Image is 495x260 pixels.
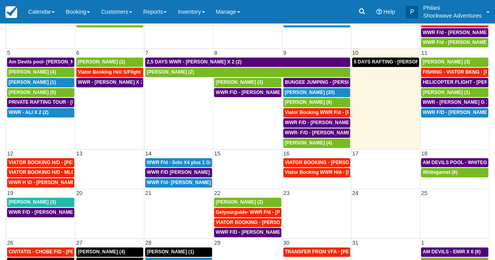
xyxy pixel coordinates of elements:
a: [PERSON_NAME] (2) [214,198,281,207]
span: 30 [283,240,290,246]
a: Viator Booking WWR H/d - [PERSON_NAME] X 4 (4) [283,168,350,177]
a: WWR - [PERSON_NAME] G X 1 (1) [421,98,488,107]
a: Viator Booking Heli S/Flight - [PERSON_NAME] X 1 (1) [76,68,143,77]
span: 26 [6,240,14,246]
a: [PERSON_NAME] (4) [283,139,350,148]
span: 17 [351,150,359,157]
span: WWR F\D - [PERSON_NAME] X 3 (3) [216,90,297,95]
a: [PERSON_NAME] (3) [7,198,74,207]
span: Whitegarnet (8) [423,170,457,175]
span: 5 DAYS RAFTING - [PERSON_NAME] X 2 (4) [354,59,453,65]
span: Mon [103,18,114,24]
span: Tue [172,18,182,24]
span: WWR F/D - [PERSON_NAME] X 4 (4) [285,120,367,125]
a: WWR F/D - [PERSON_NAME] X1 (1) [421,108,488,117]
span: 24 [351,190,359,196]
span: Help [383,9,395,15]
span: [PERSON_NAME] (6) [285,99,332,105]
a: WWR F/d - Solo X4 plus 1 Guide (4) [145,158,212,168]
span: Viator Booking WWR H/d - [PERSON_NAME] X 4 (4) [285,170,402,175]
span: 29 [213,240,221,246]
span: WWR- F/D - [PERSON_NAME] 2 (2) [285,130,364,135]
span: WWR F/d- [PERSON_NAME] Group X 30 (30) [147,180,248,185]
a: WWR F/D [PERSON_NAME] [PERSON_NAME] GROVVE X2 (1) [145,168,212,177]
span: 23 [283,190,290,196]
span: Sat [445,18,454,24]
span: Wed [239,18,250,24]
span: 31 [351,240,359,246]
a: Getyourguide- WWR F/d - [PERSON_NAME] 2 (2) [214,208,281,217]
a: WWR F/d - [PERSON_NAME] X 2 (2) [421,28,488,38]
span: PRIVATE RAFTING TOUR - [PERSON_NAME] X 5 (5) [9,99,126,105]
span: [PERSON_NAME] (2) [147,69,194,75]
a: [PERSON_NAME] (2) [76,58,143,67]
span: VIATOR BOOKING H/D - [PERSON_NAME] 2 (2) [9,160,115,165]
span: 11 [420,50,428,56]
a: [PERSON_NAME] (1) [7,78,74,87]
span: VIATOR BOOKING - [PERSON_NAME] X2 (2) [216,220,316,225]
a: WWR - ALI X 2 (2) [7,108,74,117]
a: VIATOR BOOKING - [PERSON_NAME] X 4 (4) [283,158,350,168]
a: WWR F/d - [PERSON_NAME] (1) [421,38,488,47]
span: Viator Booking WWR F/d - [PERSON_NAME] [PERSON_NAME] X2 (2) [285,110,441,115]
p: Shockwave Adventures [423,12,482,20]
span: [PERSON_NAME] (1) [423,90,470,95]
span: WWR F/D - [PERSON_NAME] X 2 (2) [216,229,297,235]
span: BUNGEE JUMPING - [PERSON_NAME] 2 (2) [285,79,384,85]
span: [PERSON_NAME] (5) [9,90,56,95]
img: checkfront-main-nav-mini-logo.png [5,6,17,18]
span: [PERSON_NAME] (4) [78,249,125,255]
span: Thu [308,18,318,24]
span: WWR H \D - [PERSON_NAME] 2 (2) [9,180,88,185]
span: WWR F/D [PERSON_NAME] [PERSON_NAME] GROVVE X2 (1) [147,170,288,175]
a: Viator Booking WWR F/d - [PERSON_NAME] [PERSON_NAME] X2 (2) [283,108,350,117]
span: Fri [378,18,385,24]
a: WWR F/D - [PERSON_NAME] X 4 (4) [283,118,350,128]
span: [PERSON_NAME] (3) [9,199,56,205]
i: Help [376,9,382,14]
a: [PERSON_NAME] (20) [283,88,350,97]
span: 21 [144,190,152,196]
span: 10 [351,50,359,56]
a: FISHING - VIATOR BKNG - [PERSON_NAME] 2 (2) [421,68,488,77]
span: [PERSON_NAME] (4) [9,69,56,75]
a: HELICOPTER FLIGHT - [PERSON_NAME] G X 1 (1) [421,78,488,87]
a: WWR- F/D - [PERSON_NAME] 2 (2) [283,128,350,138]
a: [PERSON_NAME] (5) [7,88,74,97]
span: VIATOR BOOKING H/D - MLONDOLOZI MAHLENGENI X 4 (4) [9,170,146,175]
span: WWR - [PERSON_NAME] X 2 (2) [78,79,151,85]
a: [PERSON_NAME] (3) [214,78,281,87]
a: WWR H \D - [PERSON_NAME] 2 (2) [7,178,74,188]
span: 18 [420,150,428,157]
span: 1 [420,240,425,246]
a: WWR F/d- [PERSON_NAME] Group X 30 (30) [145,178,212,188]
span: [PERSON_NAME] (3) [216,79,263,85]
a: [PERSON_NAME] (1) [145,247,212,257]
span: 8 [213,50,218,56]
span: Sun [35,18,45,24]
a: VIATOR BOOKING - [PERSON_NAME] X2 (2) [214,218,281,227]
a: CIVITATIS - CHOBE F/D - [PERSON_NAME] X 1 (1) [7,247,74,257]
span: TRANSFER FROM VFA - [PERSON_NAME] X 7 adults + 2 adults (9) [285,249,436,255]
a: Am Devils pool- [PERSON_NAME] X 2 (2) [7,58,74,67]
a: BUNGEE JUMPING - [PERSON_NAME] 2 (2) [283,78,350,87]
span: 20 [76,190,83,196]
span: 28 [144,240,152,246]
span: [PERSON_NAME] (1) [9,79,56,85]
a: [PERSON_NAME] (6) [283,98,350,107]
a: AM DEVILS - EMIR X 6 (6) [421,247,488,257]
a: [PERSON_NAME] (3) [421,58,488,67]
span: WWR F/d - Solo X4 plus 1 Guide (4) [147,160,227,165]
span: WWR - ALI X 2 (2) [9,110,49,115]
span: 6 [76,50,80,56]
span: [PERSON_NAME] (2) [78,59,125,65]
span: [PERSON_NAME] (1) [147,249,194,255]
span: 22 [213,190,221,196]
a: 2,5 DAYS WWR - [PERSON_NAME] X 2 (2) [145,58,350,67]
span: 9 [283,50,287,56]
a: [PERSON_NAME] (2) [145,68,350,77]
a: 5 DAYS RAFTING - [PERSON_NAME] X 2 (4) [352,58,419,67]
span: Viator Booking Heli S/Flight - [PERSON_NAME] X 1 (1) [78,69,201,75]
a: [PERSON_NAME] (4) [7,68,74,77]
span: 2,5 DAYS WWR - [PERSON_NAME] X 2 (2) [147,59,241,65]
